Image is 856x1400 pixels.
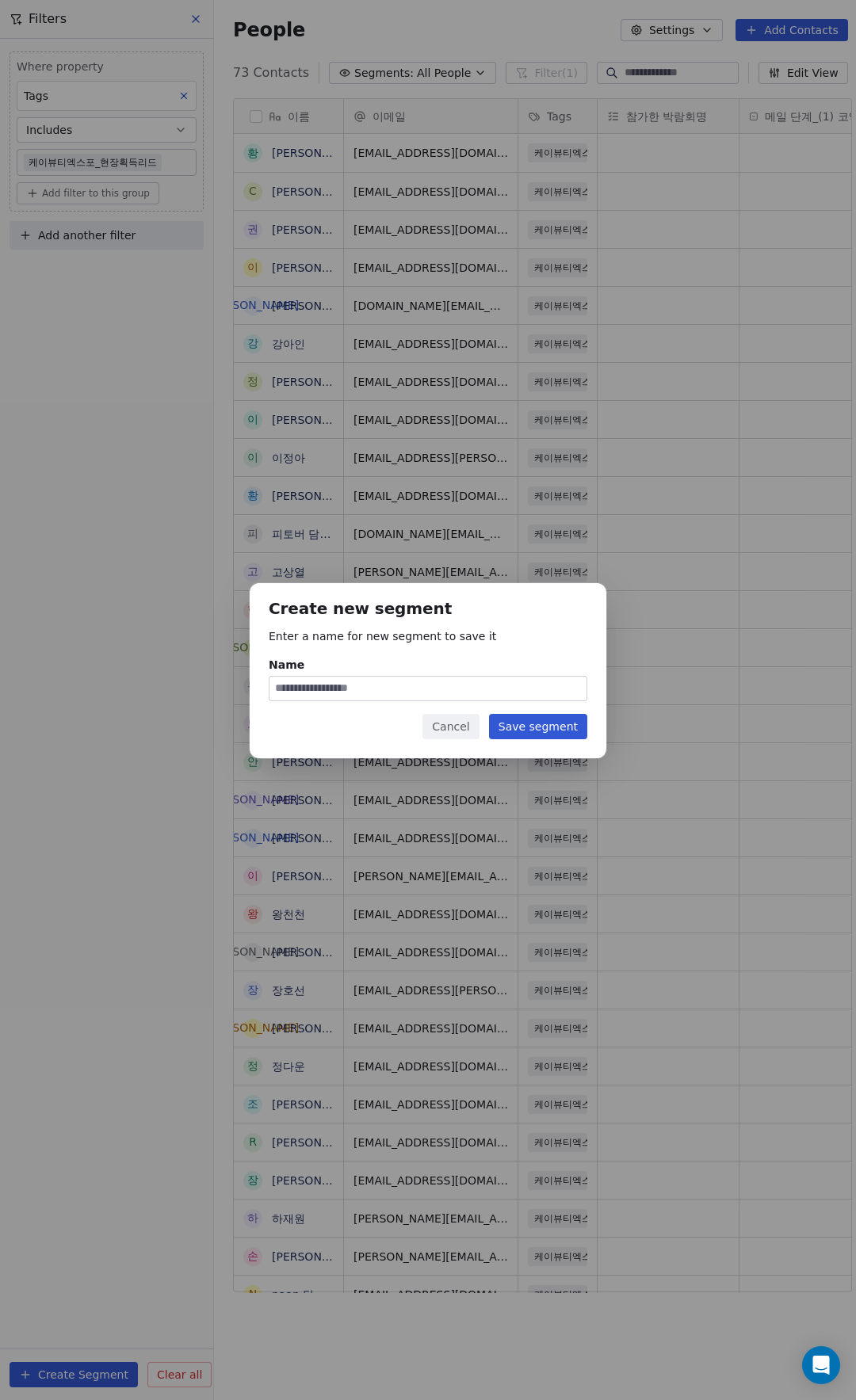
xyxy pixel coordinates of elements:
[269,677,587,700] input: Name
[269,628,587,644] p: Enter a name for new segment to save it
[422,714,479,739] button: Cancel
[269,657,587,673] div: Name
[269,602,587,619] h1: Create new segment
[489,714,587,739] button: Save segment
